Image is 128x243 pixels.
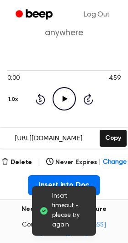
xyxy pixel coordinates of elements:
button: Copy [100,130,127,147]
button: 1.0x [7,92,21,107]
button: Delete [1,158,32,167]
a: Beep [9,6,61,24]
span: 0:00 [7,74,19,83]
a: [EMAIL_ADDRESS][DOMAIN_NAME] [40,222,106,237]
button: Insert into Doc [28,175,101,195]
span: Change [103,158,127,167]
span: Insert timeout - please try again [52,192,89,230]
span: | [37,157,41,168]
button: Never Expires|Change [46,158,127,167]
a: Log Out [75,4,119,26]
span: 4:59 [109,74,121,83]
span: | [99,158,101,167]
span: Contact us [5,221,123,237]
